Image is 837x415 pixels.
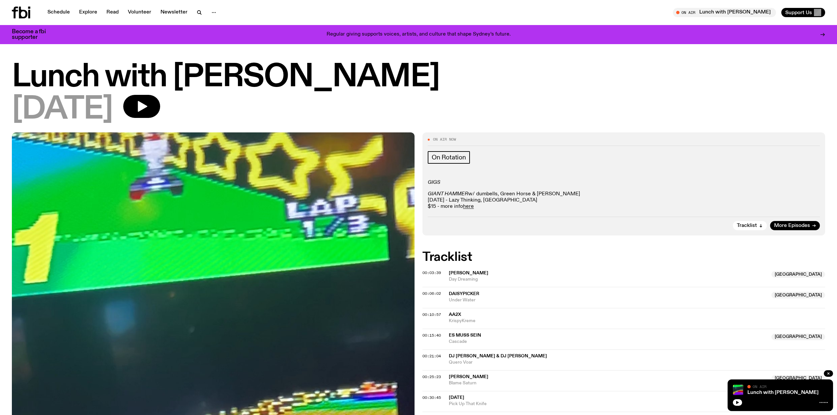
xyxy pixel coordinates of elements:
span: [GEOGRAPHIC_DATA] [771,271,825,278]
p: Regular giving supports voices, artists, and culture that shape Sydney’s future. [327,32,511,38]
span: Blame Saturn [449,380,767,386]
span: 00:15:40 [422,333,441,338]
a: Schedule [43,8,74,17]
span: [GEOGRAPHIC_DATA] [771,375,825,382]
span: 00:03:39 [422,270,441,275]
span: 00:30:45 [422,395,441,400]
button: Support Us [781,8,825,17]
p: w/ dumbells, Green Horse & [PERSON_NAME] [DATE] - Lazy Thinking, [GEOGRAPHIC_DATA] $15 - more info [428,191,820,210]
span: [PERSON_NAME] [449,374,488,379]
a: Newsletter [157,8,191,17]
span: 00:06:02 [422,291,441,296]
span: On Air [753,384,766,389]
h1: Lunch with [PERSON_NAME] [12,63,825,92]
span: Pick Up That Knife [449,401,825,407]
a: More Episodes [770,221,820,230]
span: AA2x [449,312,461,317]
span: 00:10:57 [422,312,441,317]
span: 00:21:04 [422,353,441,359]
h2: Tracklist [422,251,825,263]
span: [DATE] [12,95,113,124]
h3: Become a fbi supporter [12,29,54,40]
span: On Rotation [432,154,466,161]
button: On AirLunch with [PERSON_NAME] [673,8,776,17]
a: Lunch with [PERSON_NAME] [747,390,819,395]
span: More Episodes [774,223,810,228]
a: Volunteer [124,8,155,17]
span: Under Water [449,297,767,303]
button: Tracklist [733,221,767,230]
span: DJ [PERSON_NAME] & DJ [PERSON_NAME] [449,354,547,358]
a: Read [102,8,123,17]
span: Day Dreaming [449,276,767,283]
span: Tracklist [737,223,757,228]
a: here [463,204,474,209]
span: 00:25:23 [422,374,441,379]
span: [GEOGRAPHIC_DATA] [771,292,825,298]
span: Es Muss Sein [449,333,481,338]
span: [GEOGRAPHIC_DATA] [771,334,825,340]
span: Cascade [449,339,767,345]
span: KrispyKreme [449,318,825,324]
em: GIANT HAMMER [428,191,468,197]
a: On Rotation [428,151,470,164]
span: Support Us [785,10,812,15]
span: [DATE] [449,395,464,400]
a: Explore [75,8,101,17]
span: Quero Voar [449,359,825,366]
span: [PERSON_NAME] [449,271,488,275]
span: Daisypicker [449,291,479,296]
em: GIGS [428,180,440,185]
span: On Air Now [433,138,456,141]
